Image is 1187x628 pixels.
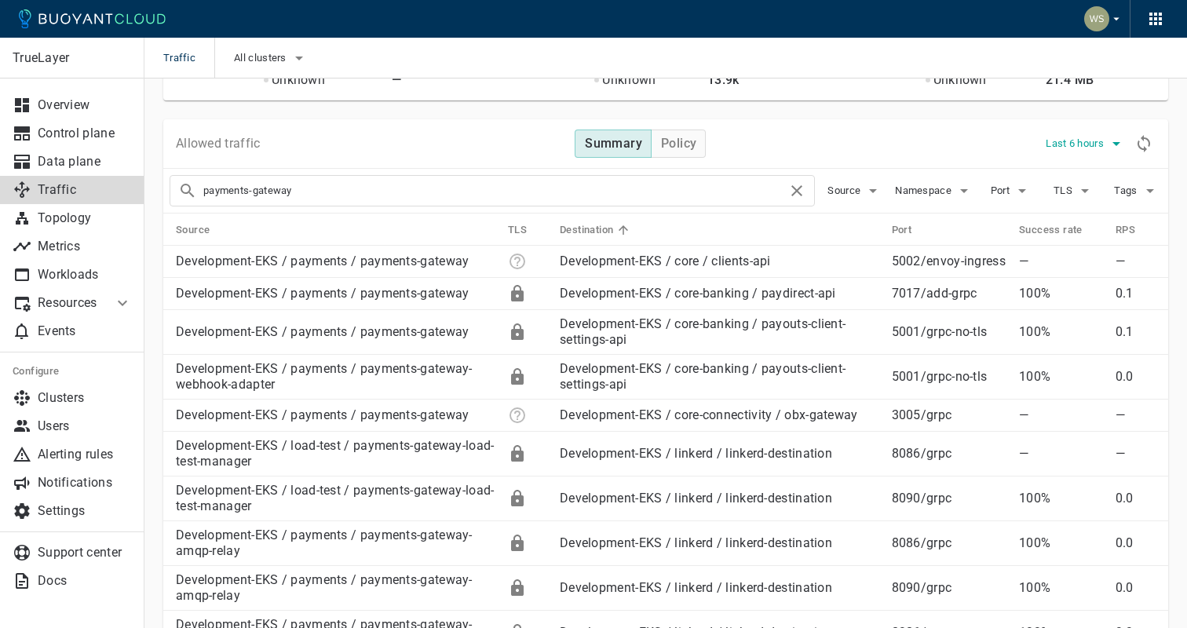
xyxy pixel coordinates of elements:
[1019,535,1103,551] p: 100%
[1046,137,1107,150] span: Last 6 hours
[827,179,882,203] button: Source
[986,179,1036,203] button: Port
[176,254,469,268] a: Development-EKS / payments / payments-gateway
[1019,407,1103,423] p: —
[176,528,473,558] a: Development-EKS / payments / payments-gateway-amqp-relay
[1114,184,1140,197] span: Tags
[560,407,858,422] a: Development-EKS / core-connectivity / obx-gateway
[38,503,132,519] p: Settings
[176,224,210,236] h5: Source
[203,180,787,202] input: Search
[602,72,656,88] p: Unknown
[560,580,832,595] a: Development-EKS / linkerd / linkerd-destination
[827,184,864,197] span: Source
[560,224,613,236] h5: Destination
[508,406,527,425] div: Unknown
[933,72,987,88] p: Unknown
[1116,407,1156,423] p: —
[560,286,836,301] a: Development-EKS / core-banking / paydirect-api
[272,72,325,88] p: Unknown
[38,447,132,462] p: Alerting rules
[651,130,706,158] button: Policy
[892,407,1006,423] p: 3005 / grpc
[38,573,132,589] p: Docs
[1019,491,1103,506] p: 100%
[892,446,1006,462] p: 8086 / grpc
[560,254,771,268] a: Development-EKS / core / clients-api
[176,361,473,392] a: Development-EKS / payments / payments-gateway-webhook-adapter
[1054,184,1076,197] span: TLS
[176,286,469,301] a: Development-EKS / payments / payments-gateway
[1112,179,1162,203] button: Tags
[575,130,652,158] button: Summary
[176,223,230,237] span: Source
[560,223,634,237] span: Destination
[892,580,1006,596] p: 8090 / grpc
[892,491,1006,506] p: 8090 / grpc
[1019,223,1103,237] span: Success rate
[38,418,132,434] p: Users
[38,210,132,226] p: Topology
[234,52,290,64] span: All clusters
[1046,132,1126,155] button: Last 6 hours
[892,254,1006,269] p: 5002 / envoy-ingress
[1019,324,1103,340] p: 100%
[1019,446,1103,462] p: —
[892,286,1006,301] p: 7017 / add-grpc
[38,545,132,560] p: Support center
[38,475,132,491] p: Notifications
[1132,132,1156,155] div: Refresh metrics
[1116,535,1156,551] p: 0.0
[1116,324,1156,340] p: 0.1
[1019,286,1103,301] p: 100%
[176,483,495,513] a: Development-EKS / load-test / payments-gateway-load-test-manager
[1038,72,1094,88] h4: 21.4 MB
[38,182,132,198] p: Traffic
[1019,254,1103,269] p: —
[585,136,642,152] h4: Summary
[508,252,527,271] div: Unknown
[991,184,1013,197] span: Port
[560,361,846,392] a: Development-EKS / core-banking / payouts-client-settings-api
[38,154,132,170] p: Data plane
[38,323,132,339] p: Events
[1049,179,1099,203] button: TLS
[176,438,495,469] a: Development-EKS / load-test / payments-gateway-load-test-manager
[892,369,1006,385] p: 5001 / grpc-no-tls
[892,324,1006,340] p: 5001 / grpc-no-tls
[560,446,832,461] a: Development-EKS / linkerd / linkerd-destination
[234,46,309,70] button: All clusters
[176,324,469,339] a: Development-EKS / payments / payments-gateway
[176,572,473,603] a: Development-EKS / payments / payments-gateway-amqp-relay
[38,295,100,311] p: Resources
[1084,6,1109,31] img: Weichung Shaw
[895,184,955,197] span: Namespace
[38,390,132,406] p: Clusters
[1116,446,1156,462] p: —
[508,223,547,237] span: TLS
[38,97,132,113] p: Overview
[560,491,832,506] a: Development-EKS / linkerd / linkerd-destination
[560,535,832,550] a: Development-EKS / linkerd / linkerd-destination
[707,72,740,88] h4: 13.9k
[892,535,1006,551] p: 8086 / grpc
[176,407,469,422] a: Development-EKS / payments / payments-gateway
[1019,580,1103,596] p: 100%
[1116,254,1156,269] p: —
[38,126,132,141] p: Control plane
[1116,223,1156,237] span: RPS
[560,316,846,347] a: Development-EKS / core-banking / payouts-client-settings-api
[1116,369,1156,385] p: 0.0
[13,50,131,66] p: TrueLayer
[892,223,933,237] span: Port
[377,72,402,88] h4: —
[1116,224,1135,236] h5: RPS
[661,136,696,152] h4: Policy
[38,239,132,254] p: Metrics
[1019,369,1103,385] p: 100%
[508,224,527,236] h5: TLS
[1116,491,1156,506] p: 0.0
[1116,286,1156,301] p: 0.1
[1116,580,1156,596] p: 0.0
[163,38,214,78] span: Traffic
